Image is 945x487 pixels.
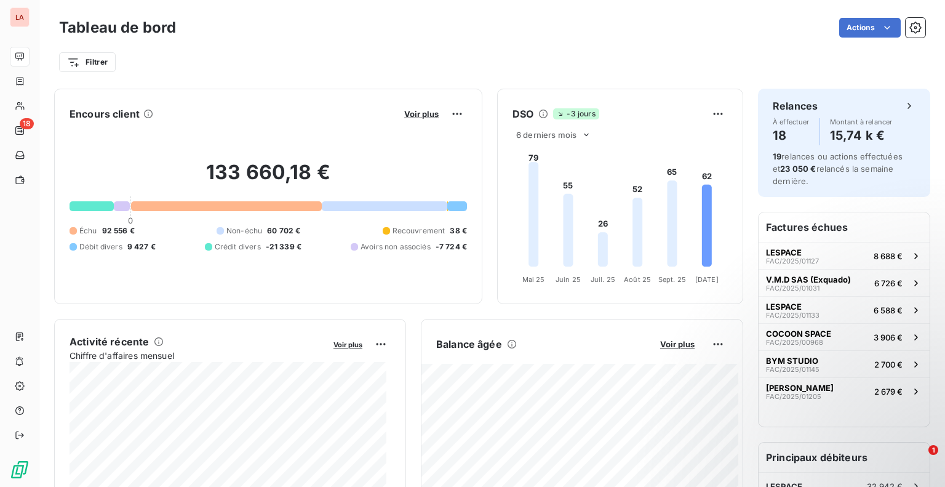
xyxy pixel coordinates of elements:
[436,241,467,252] span: -7 724 €
[874,278,903,288] span: 6 726 €
[266,241,301,252] span: -21 339 €
[450,225,467,236] span: 38 €
[656,339,698,350] button: Voir plus
[591,275,615,284] tspan: Juil. 25
[759,443,930,472] h6: Principaux débiteurs
[766,284,819,292] span: FAC/2025/01031
[766,275,851,284] span: V.M.D SAS (Exquado)
[393,225,445,236] span: Recouvrement
[759,350,930,377] button: BYM STUDIOFAC/2025/011452 700 €
[874,332,903,342] span: 3 906 €
[759,323,930,350] button: COCOON SPACEFAC/2025/009683 906 €
[267,225,300,236] span: 60 702 €
[773,118,810,126] span: À effectuer
[759,212,930,242] h6: Factures échues
[333,340,362,349] span: Voir plus
[70,160,467,197] h2: 133 660,18 €
[830,126,893,145] h4: 15,74 k €
[766,329,831,339] span: COCOON SPACE
[759,242,930,269] button: LESPACEFAC/2025/011278 688 €
[695,275,719,284] tspan: [DATE]
[79,225,97,236] span: Échu
[759,269,930,296] button: V.M.D SAS (Exquado)FAC/2025/010316 726 €
[436,337,502,352] h6: Balance âgée
[766,312,819,319] span: FAC/2025/01133
[226,225,262,236] span: Non-échu
[699,368,945,454] iframe: Intercom notifications message
[766,356,818,366] span: BYM STUDIO
[759,296,930,323] button: LESPACEFAC/2025/011336 588 €
[874,251,903,261] span: 8 688 €
[20,118,34,129] span: 18
[59,52,116,72] button: Filtrer
[766,257,819,265] span: FAC/2025/01127
[773,151,781,161] span: 19
[556,275,581,284] tspan: Juin 25
[660,339,695,349] span: Voir plus
[766,248,802,257] span: LESPACE
[404,109,439,119] span: Voir plus
[773,151,903,186] span: relances ou actions effectuées et relancés la semaine dernière.
[70,349,325,362] span: Chiffre d'affaires mensuel
[401,108,442,119] button: Voir plus
[903,445,933,475] iframe: Intercom live chat
[59,17,176,39] h3: Tableau de bord
[766,366,819,373] span: FAC/2025/01145
[512,107,533,121] h6: DSO
[874,305,903,315] span: 6 588 €
[928,445,938,455] span: 1
[839,18,901,38] button: Actions
[624,275,651,284] tspan: Août 25
[79,241,122,252] span: Débit divers
[127,241,156,252] span: 9 427 €
[658,275,686,284] tspan: Sept. 25
[522,275,545,284] tspan: Mai 25
[102,225,135,236] span: 92 556 €
[780,164,816,174] span: 23 050 €
[10,7,30,27] div: LA
[10,460,30,480] img: Logo LeanPay
[70,334,149,349] h6: Activité récente
[766,302,802,312] span: LESPACE
[215,241,261,252] span: Crédit divers
[361,241,431,252] span: Avoirs non associés
[773,126,810,145] h4: 18
[70,107,140,121] h6: Encours client
[874,360,903,369] span: 2 700 €
[830,118,893,126] span: Montant à relancer
[128,215,133,225] span: 0
[773,99,818,113] h6: Relances
[766,339,823,346] span: FAC/2025/00968
[516,130,576,140] span: 6 derniers mois
[553,108,599,119] span: -3 jours
[330,339,366,350] button: Voir plus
